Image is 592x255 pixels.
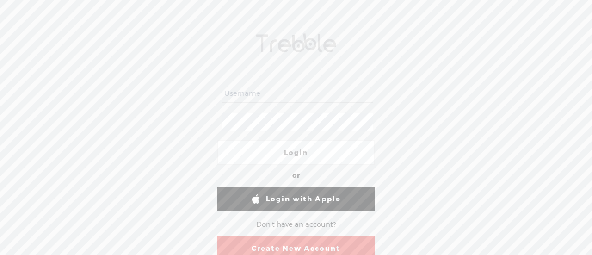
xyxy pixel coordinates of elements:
[217,187,375,211] a: Login with Apple
[222,85,373,103] input: Username
[292,168,300,183] div: or
[256,215,336,235] div: Don't have an account?
[217,140,375,165] a: Login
